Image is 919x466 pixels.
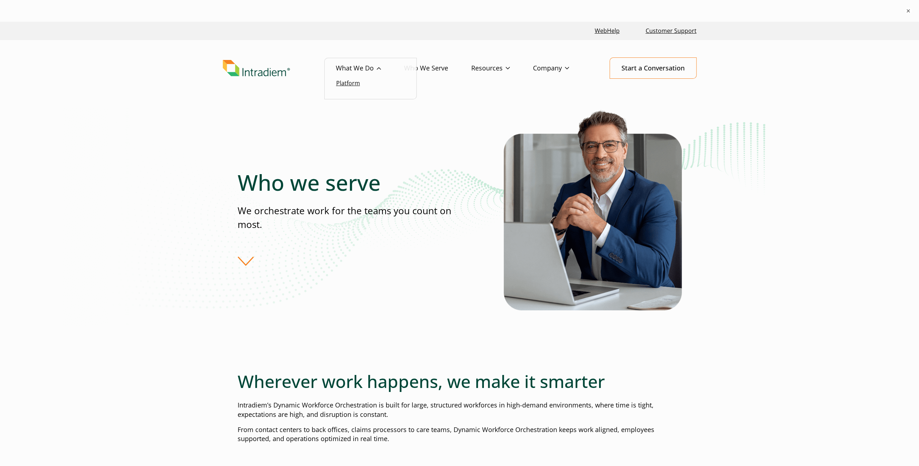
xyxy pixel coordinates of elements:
a: Customer Support [643,23,699,39]
a: Link to homepage of Intradiem [223,60,336,77]
h2: Wherever work happens, we make it smarter [238,371,682,392]
a: Start a Conversation [610,57,697,79]
a: Resources [471,58,533,79]
a: Link opens in a new window [592,23,623,39]
button: × [905,7,912,14]
h1: Who we serve [238,169,459,195]
p: We orchestrate work for the teams you count on most. [238,204,459,231]
p: Intradiem’s Dynamic Workforce Orchestration is built for large, structured workforces in high-dem... [238,401,682,419]
a: Who We Serve [404,58,471,79]
p: From contact centers to back offices, claims processors to care teams, Dynamic Workforce Orchestr... [238,425,682,444]
img: Who Intradiem Serves [504,108,682,310]
a: What We Do [336,58,404,79]
img: Intradiem [223,60,290,77]
a: Platform [336,79,360,87]
a: Company [533,58,592,79]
